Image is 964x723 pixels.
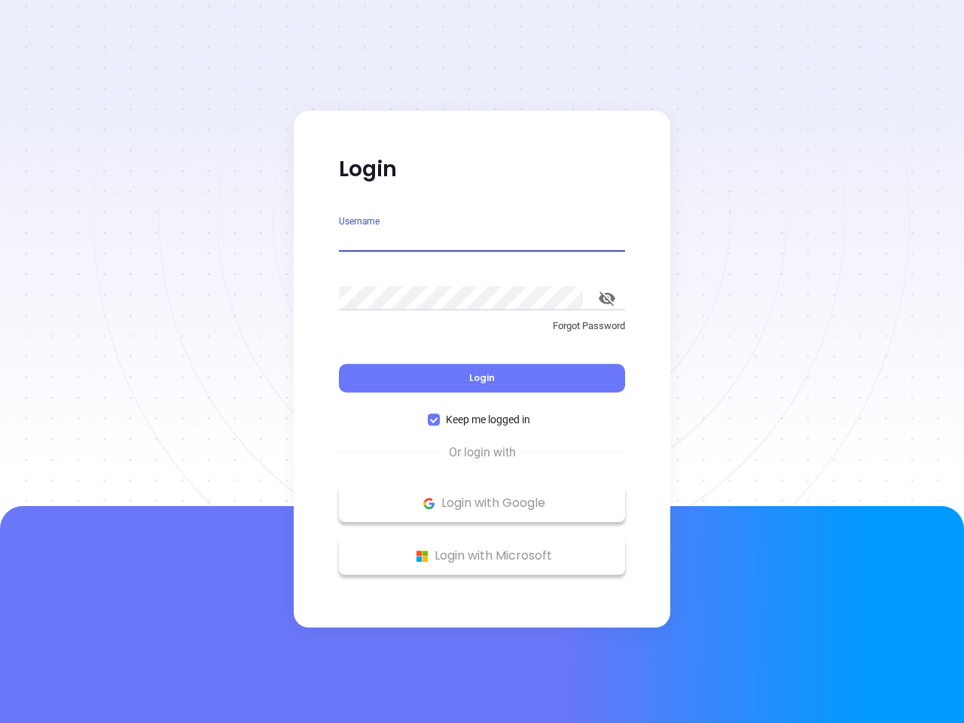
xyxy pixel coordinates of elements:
[469,371,495,384] span: Login
[346,545,618,567] p: Login with Microsoft
[339,484,625,522] button: Google Logo Login with Google
[589,280,625,316] button: toggle password visibility
[339,319,625,346] a: Forgot Password
[339,217,380,226] label: Username
[339,537,625,575] button: Microsoft Logo Login with Microsoft
[413,547,432,566] img: Microsoft Logo
[346,492,618,514] p: Login with Google
[419,494,438,513] img: Google Logo
[440,411,536,428] span: Keep me logged in
[339,364,625,392] button: Login
[441,444,523,462] span: Or login with
[339,319,625,334] p: Forgot Password
[339,156,625,183] p: Login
